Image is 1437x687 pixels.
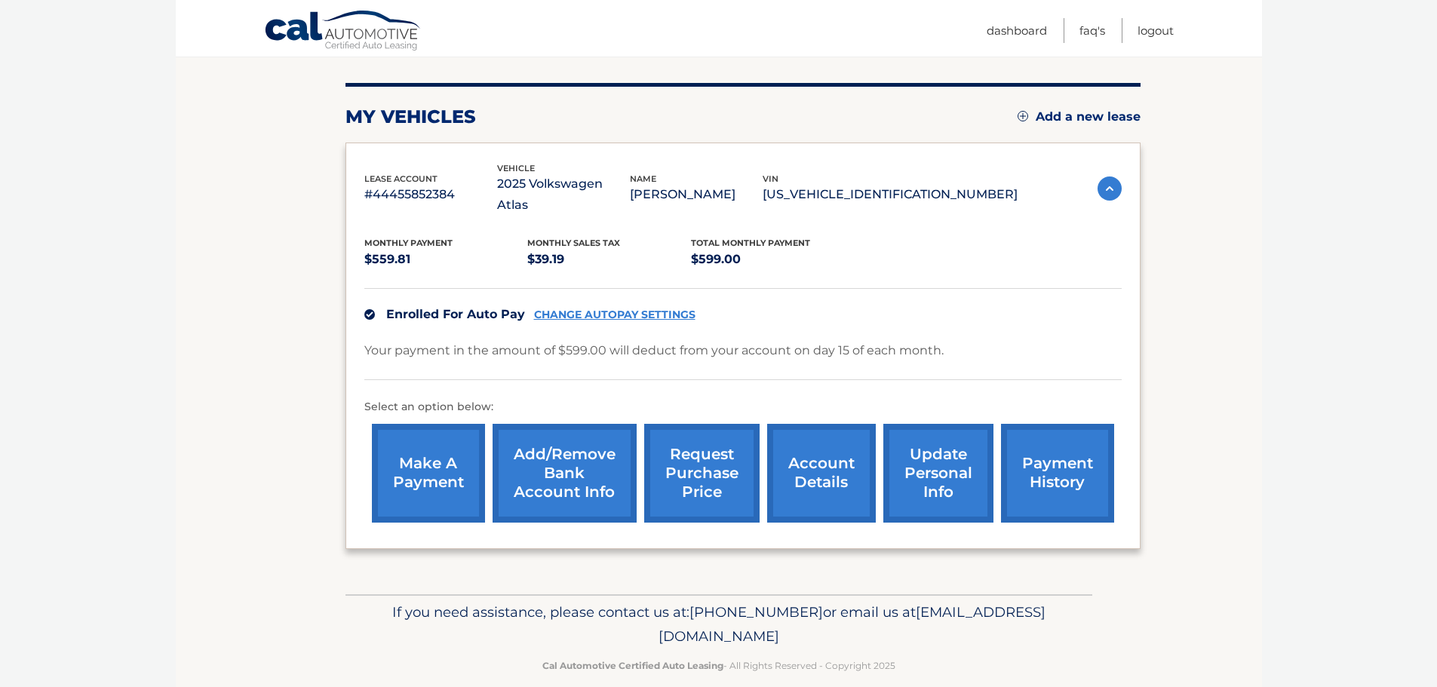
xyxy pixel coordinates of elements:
[767,424,876,523] a: account details
[1001,424,1114,523] a: payment history
[364,340,944,361] p: Your payment in the amount of $599.00 will deduct from your account on day 15 of each month.
[691,238,810,248] span: Total Monthly Payment
[987,18,1047,43] a: Dashboard
[1018,109,1141,124] a: Add a new lease
[386,307,525,321] span: Enrolled For Auto Pay
[630,184,763,205] p: [PERSON_NAME]
[689,603,823,621] span: [PHONE_NUMBER]
[364,184,497,205] p: #44455852384
[630,173,656,184] span: name
[364,173,438,184] span: lease account
[1018,111,1028,121] img: add.svg
[1098,176,1122,201] img: accordion-active.svg
[264,10,422,54] a: Cal Automotive
[1138,18,1174,43] a: Logout
[1079,18,1105,43] a: FAQ's
[355,600,1082,649] p: If you need assistance, please contact us at: or email us at
[527,249,691,270] p: $39.19
[691,249,855,270] p: $599.00
[493,424,637,523] a: Add/Remove bank account info
[883,424,993,523] a: update personal info
[372,424,485,523] a: make a payment
[534,308,695,321] a: CHANGE AUTOPAY SETTINGS
[364,249,528,270] p: $559.81
[527,238,620,248] span: Monthly sales Tax
[364,309,375,320] img: check.svg
[364,398,1122,416] p: Select an option below:
[355,658,1082,673] p: - All Rights Reserved - Copyright 2025
[542,660,723,671] strong: Cal Automotive Certified Auto Leasing
[763,184,1018,205] p: [US_VEHICLE_IDENTIFICATION_NUMBER]
[763,173,778,184] span: vin
[497,163,535,173] span: vehicle
[497,173,630,216] p: 2025 Volkswagen Atlas
[364,238,453,248] span: Monthly Payment
[345,106,476,128] h2: my vehicles
[644,424,760,523] a: request purchase price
